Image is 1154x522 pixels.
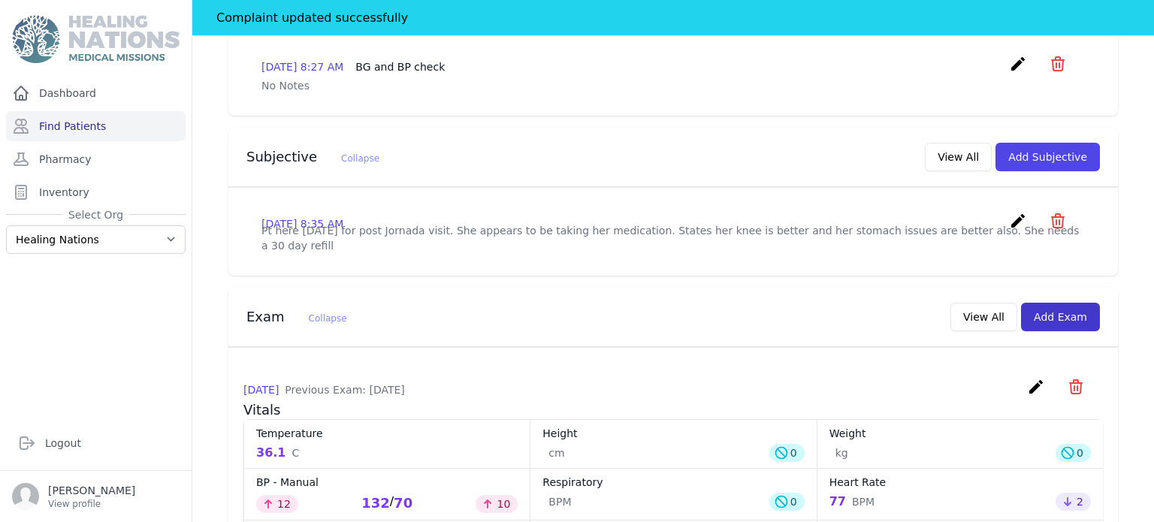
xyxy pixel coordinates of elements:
div: 0 [769,493,805,511]
div: 10 [476,495,518,513]
a: create [1009,219,1031,233]
dt: Temperature [256,426,518,441]
span: BG and BP check [355,61,445,73]
p: [DATE] [243,382,405,397]
a: Dashboard [6,78,186,108]
a: create [1009,62,1031,76]
p: Pt here [DATE] for post Jornada visit. She appears to be taking her medication. States her knee i... [261,223,1085,253]
span: Vitals [243,402,280,418]
p: [DATE] 8:27 AM [261,59,445,74]
dt: Respiratory [542,475,804,490]
div: 0 [769,444,805,462]
p: [DATE] 8:35 AM [261,216,343,231]
dt: Height [542,426,804,441]
span: Collapse [341,153,379,164]
a: Pharmacy [6,144,186,174]
button: View All [950,303,1017,331]
a: [PERSON_NAME] View profile [12,483,180,510]
button: View All [925,143,992,171]
h3: Subjective [246,148,379,166]
span: BPM [548,494,571,509]
i: create [1009,55,1027,73]
p: View profile [48,498,135,510]
div: 0 [1056,444,1091,462]
img: Medical Missions EMR [12,15,179,63]
span: cm [548,445,564,460]
dt: Weight [829,426,1091,441]
a: create [1027,385,1049,399]
p: [PERSON_NAME] [48,483,135,498]
div: 70 [394,493,412,514]
div: 36.1 [256,444,299,462]
span: Previous Exam: [DATE] [285,384,404,396]
i: create [1027,378,1045,396]
a: Logout [12,428,180,458]
h3: Exam [246,308,347,326]
a: Find Patients [6,111,186,141]
button: Add Exam [1021,303,1100,331]
span: C [292,445,299,460]
div: 2 [1056,493,1091,511]
span: Collapse [309,313,347,324]
dt: BP - Manual [256,475,518,490]
a: Inventory [6,177,186,207]
span: kg [835,445,848,460]
div: 12 [256,495,298,513]
dt: Heart Rate [829,475,1091,490]
div: 132 [361,493,390,514]
div: / [361,493,412,514]
i: create [1009,212,1027,230]
div: 77 [829,493,875,511]
span: BPM [852,494,875,509]
span: Select Org [62,207,129,222]
button: Add Subjective [995,143,1100,171]
p: No Notes [261,78,1085,93]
